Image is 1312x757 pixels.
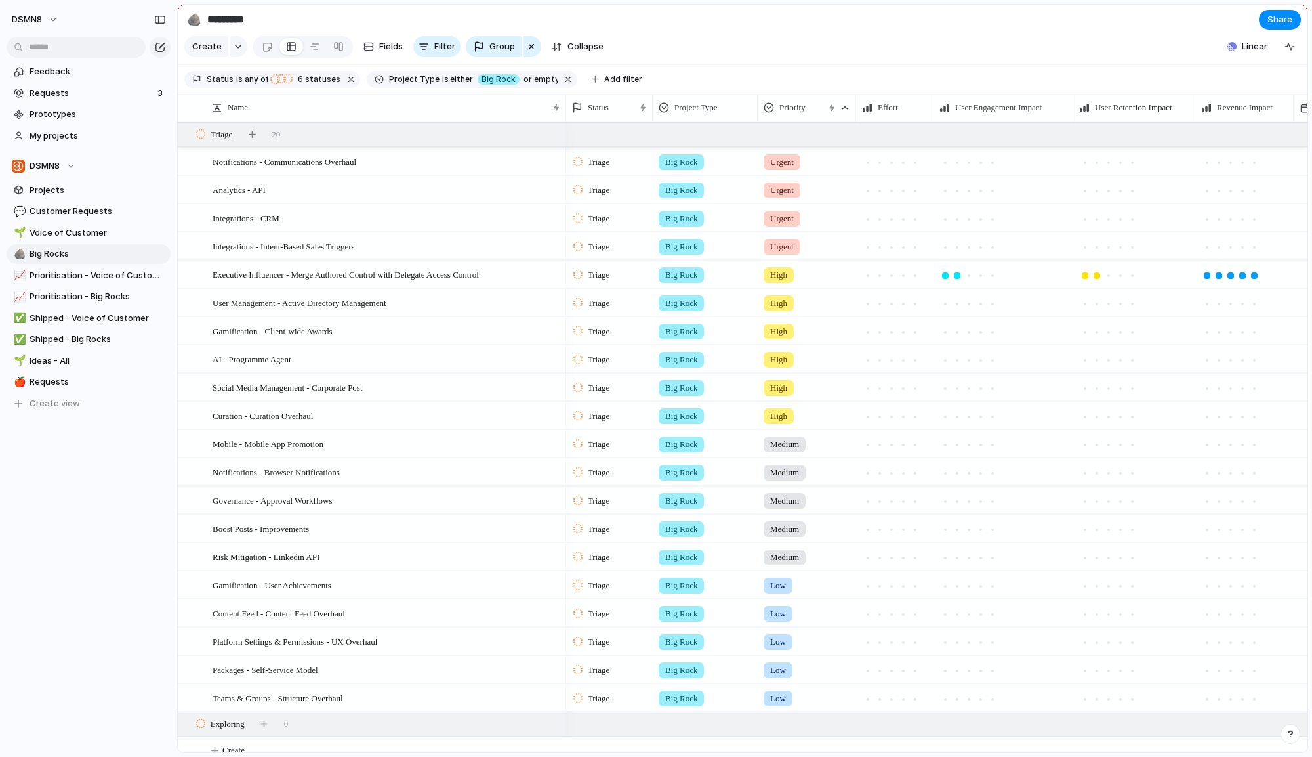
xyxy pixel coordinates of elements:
[665,523,697,536] span: Big Rock
[12,269,25,282] button: 📈
[213,549,319,564] span: Risk Mitigation - Linkedin API
[770,325,787,338] span: High
[665,212,697,225] span: Big Rock
[30,248,166,261] span: Big Rocks
[12,227,25,240] button: 🌱
[665,438,697,451] span: Big Rock
[294,74,340,85] span: statuses
[213,464,340,479] span: Notifications - Browser Notifications
[234,72,271,87] button: isany of
[272,128,280,141] span: 20
[588,466,609,479] span: Triage
[7,202,171,221] a: 💬Customer Requests
[588,523,609,536] span: Triage
[588,269,609,282] span: Triage
[1267,13,1292,26] span: Share
[192,40,222,53] span: Create
[588,607,609,620] span: Triage
[7,156,171,176] button: DSMN8
[213,267,479,282] span: Executive Influencer - Merge Authored Control with Delegate Access Control
[157,87,165,100] span: 3
[30,184,166,197] span: Projects
[779,101,806,114] span: Priority
[7,181,171,200] a: Projects
[379,40,403,53] span: Fields
[12,333,25,346] button: ✅
[588,297,609,310] span: Triage
[665,607,697,620] span: Big Rock
[665,240,697,253] span: Big Rock
[588,184,609,197] span: Triage
[665,381,697,395] span: Big Rock
[584,70,650,89] button: Add filter
[1217,101,1273,114] span: Revenue Impact
[588,325,609,338] span: Triage
[665,297,697,310] span: Big Rock
[213,351,291,366] span: AI - Programme Agent
[588,240,609,253] span: Triage
[30,333,166,346] span: Shipped - Big Rocks
[674,101,718,114] span: Project Type
[522,74,558,85] span: or empty
[7,309,171,328] div: ✅Shipped - Voice of Customer
[389,74,440,85] span: Project Type
[7,351,171,371] a: 🌱Ideas - All
[211,128,232,141] span: Triage
[770,353,787,366] span: High
[665,410,697,423] span: Big Rock
[588,101,609,114] span: Status
[770,494,799,508] span: Medium
[588,636,609,649] span: Triage
[7,244,171,264] div: 🪨Big Rocks
[588,212,609,225] span: Triage
[211,718,245,731] span: Exploring
[588,664,609,677] span: Triage
[7,287,171,307] a: 📈Prioritisation - Big Rocks
[770,410,787,423] span: High
[770,466,799,479] span: Medium
[7,266,171,286] a: 📈Prioritisation - Voice of Customer
[236,74,243,85] span: is
[14,311,23,326] div: ✅
[213,182,266,197] span: Analytics - API
[213,210,279,225] span: Integrations - CRM
[770,438,799,451] span: Medium
[770,184,794,197] span: Urgent
[14,204,23,219] div: 💬
[12,376,25,389] button: 🍎
[7,330,171,349] a: ✅Shipped - Big Rocks
[588,353,609,366] span: Triage
[440,72,477,87] button: iseither
[213,238,355,253] span: Integrations - Intent-Based Sales Triggers
[588,551,609,564] span: Triage
[588,438,609,451] span: Triage
[665,579,697,592] span: Big Rock
[770,269,787,282] span: High
[7,104,171,124] a: Prototypes
[284,718,289,731] span: 0
[466,36,522,57] button: Group
[30,355,166,368] span: Ideas - All
[6,9,65,30] button: DSMN8
[770,692,786,705] span: Low
[14,290,23,305] div: 📈
[213,154,356,169] span: Notifications - Communications Overhaul
[14,225,23,240] div: 🌱
[270,72,343,87] button: 6 statuses
[12,205,25,218] button: 💬
[665,353,697,366] span: Big Rock
[588,692,609,705] span: Triage
[770,381,787,395] span: High
[30,129,166,142] span: My projects
[207,74,234,85] span: Status
[7,372,171,392] a: 🍎Requests
[413,36,461,57] button: Filter
[358,36,408,57] button: Fields
[1222,37,1273,56] button: Linear
[243,74,268,85] span: any of
[770,551,799,564] span: Medium
[213,577,331,592] span: Gamification - User Achievements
